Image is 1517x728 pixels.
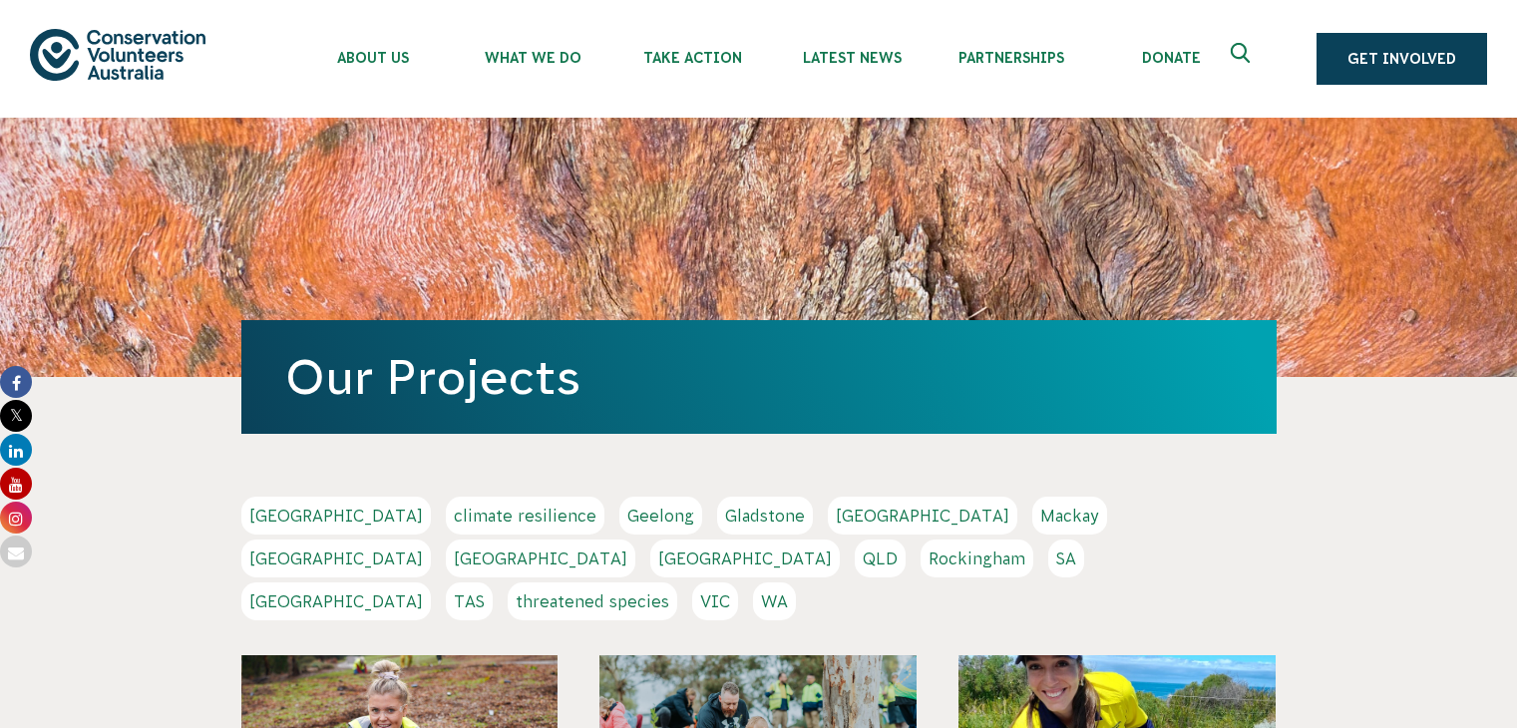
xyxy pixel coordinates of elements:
[293,50,453,66] span: About Us
[446,540,635,577] a: [GEOGRAPHIC_DATA]
[241,497,431,535] a: [GEOGRAPHIC_DATA]
[1317,33,1487,85] a: Get Involved
[453,50,612,66] span: What We Do
[828,497,1017,535] a: [GEOGRAPHIC_DATA]
[1048,540,1084,577] a: SA
[285,350,580,404] a: Our Projects
[1091,50,1251,66] span: Donate
[619,497,702,535] a: Geelong
[612,50,772,66] span: Take Action
[717,497,813,535] a: Gladstone
[772,50,932,66] span: Latest News
[241,540,431,577] a: [GEOGRAPHIC_DATA]
[753,582,796,620] a: WA
[241,582,431,620] a: [GEOGRAPHIC_DATA]
[932,50,1091,66] span: Partnerships
[692,582,738,620] a: VIC
[921,540,1033,577] a: Rockingham
[855,540,906,577] a: QLD
[650,540,840,577] a: [GEOGRAPHIC_DATA]
[30,29,205,80] img: logo.svg
[1032,497,1107,535] a: Mackay
[1231,43,1256,75] span: Expand search box
[1219,35,1267,83] button: Expand search box Close search box
[446,582,493,620] a: TAS
[508,582,677,620] a: threatened species
[446,497,604,535] a: climate resilience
